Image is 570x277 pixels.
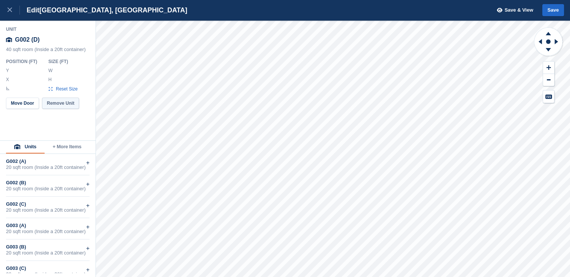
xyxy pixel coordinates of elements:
div: + [86,244,90,253]
div: 20 sqft room (Inside a 20ft container) [6,229,90,235]
button: Units [6,141,45,154]
button: + More Items [45,141,90,154]
label: Y [6,68,10,74]
div: G003 (C) [6,265,90,271]
span: Reset Size [55,86,78,92]
label: H [48,77,52,83]
div: G002 (A)20 sqft room (Inside a 20ft container)+ [6,154,90,175]
img: angle-icn.0ed2eb85.svg [6,87,9,90]
div: G002 (B)20 sqft room (Inside a 20ft container)+ [6,175,90,197]
div: + [86,158,90,167]
div: + [86,180,90,189]
span: Save & View [504,6,533,14]
div: G003 (B)20 sqft room (Inside a 20ft container)+ [6,239,90,261]
div: 20 sqft room (Inside a 20ft container) [6,207,90,213]
div: G002 (D) [6,33,90,47]
label: X [6,77,10,83]
div: Size ( FT ) [48,59,81,65]
button: Keyboard Shortcuts [543,90,554,103]
div: + [86,223,90,232]
label: W [48,68,52,74]
div: G002 (C)20 sqft room (Inside a 20ft container)+ [6,197,90,218]
div: Unit [6,26,90,32]
button: Save [542,4,564,17]
button: Remove Unit [42,98,79,109]
button: Zoom Out [543,74,554,86]
div: + [86,201,90,210]
div: G002 (A) [6,158,90,164]
div: Edit [GEOGRAPHIC_DATA], [GEOGRAPHIC_DATA] [20,6,187,15]
div: G002 (C) [6,201,90,207]
div: G003 (A)20 sqft room (Inside a 20ft container)+ [6,218,90,239]
div: 40 sqft room (Inside a 20ft container) [6,47,90,56]
div: 20 sqft room (Inside a 20ft container) [6,250,90,256]
div: G003 (A) [6,223,90,229]
div: 20 sqft room (Inside a 20ft container) [6,164,90,170]
button: Move Door [6,98,39,109]
div: 20 sqft room (Inside a 20ft container) [6,186,90,192]
button: Save & View [493,4,533,17]
div: G003 (B) [6,244,90,250]
div: G002 (B) [6,180,90,186]
div: Position ( FT ) [6,59,42,65]
div: + [86,265,90,274]
button: Zoom In [543,62,554,74]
